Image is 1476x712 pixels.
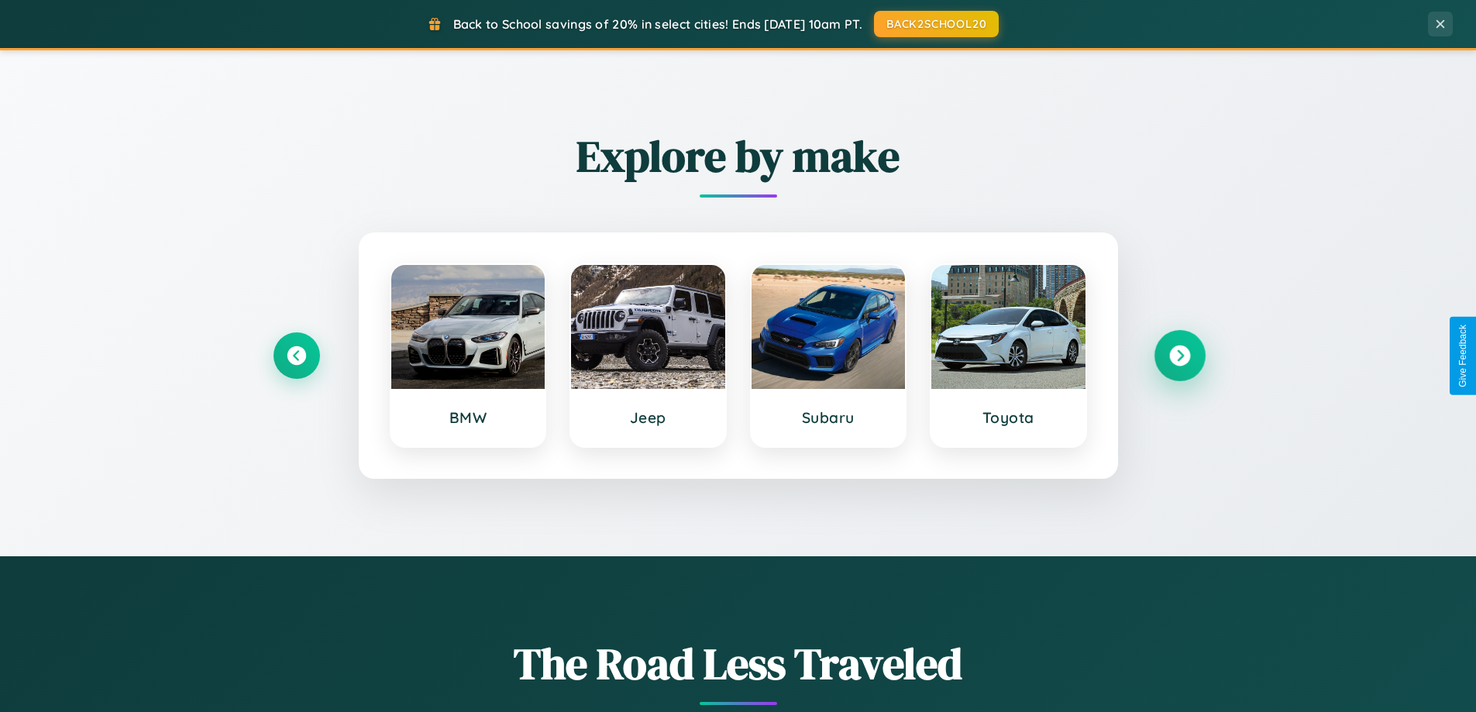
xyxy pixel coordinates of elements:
[767,408,890,427] h3: Subaru
[874,11,999,37] button: BACK2SCHOOL20
[947,408,1070,427] h3: Toyota
[587,408,710,427] h3: Jeep
[453,16,862,32] span: Back to School savings of 20% in select cities! Ends [DATE] 10am PT.
[1457,325,1468,387] div: Give Feedback
[274,126,1203,186] h2: Explore by make
[407,408,530,427] h3: BMW
[274,634,1203,693] h1: The Road Less Traveled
